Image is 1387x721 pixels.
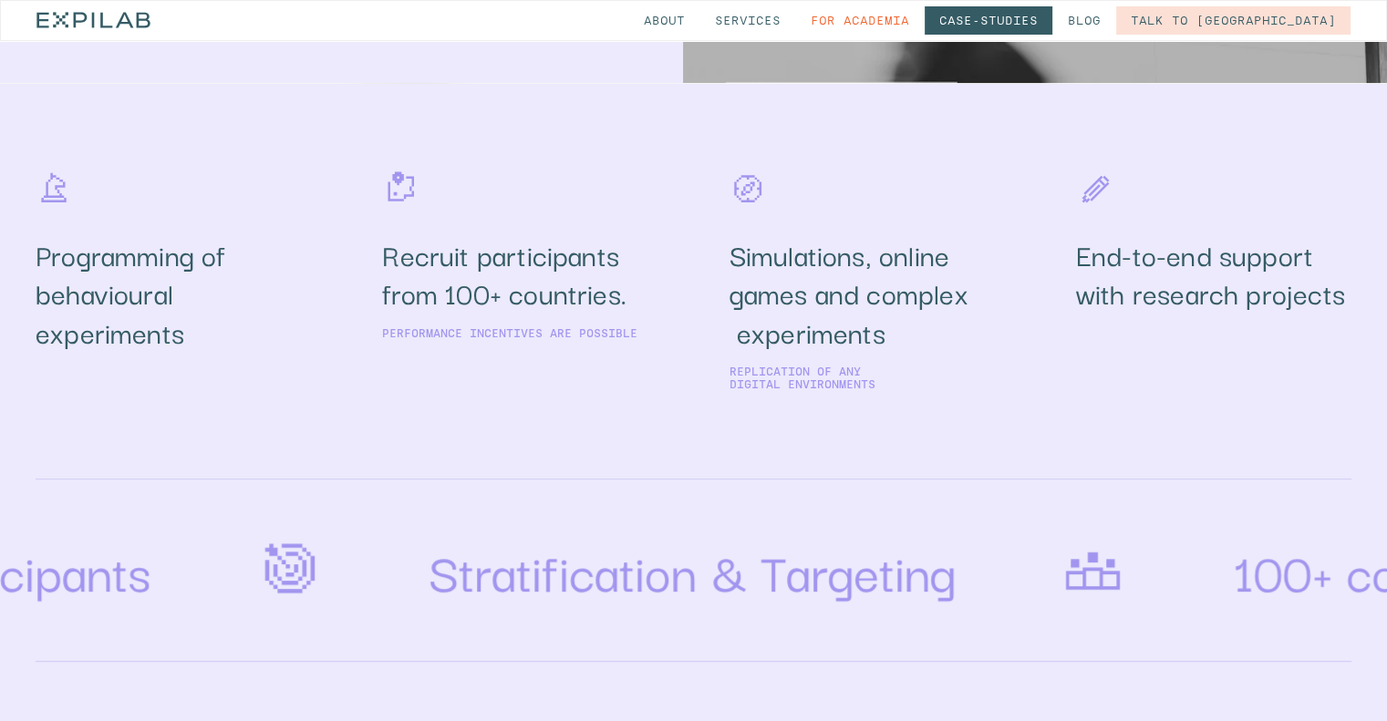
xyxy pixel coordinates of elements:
[382,235,657,312] h2: Recruit participants from 100+ countries.
[1076,235,1351,312] h2: End-to-end support with research projects
[429,542,956,599] h2: Stratification & Targeting
[36,1,150,40] a: home
[730,366,1005,392] p: Replication of any digital environments
[629,6,699,35] a: About
[700,6,795,35] a: Services
[36,235,311,350] h2: Programming of behavioural experiments
[1116,6,1351,35] a: Talk to [GEOGRAPHIC_DATA]
[1053,6,1115,35] a: Blog
[925,6,1052,35] a: Case-studies
[382,327,637,340] p: Performance incentives are possible
[796,6,924,35] a: for Academia
[730,235,1005,350] h2: Simulations, online games and complex experiments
